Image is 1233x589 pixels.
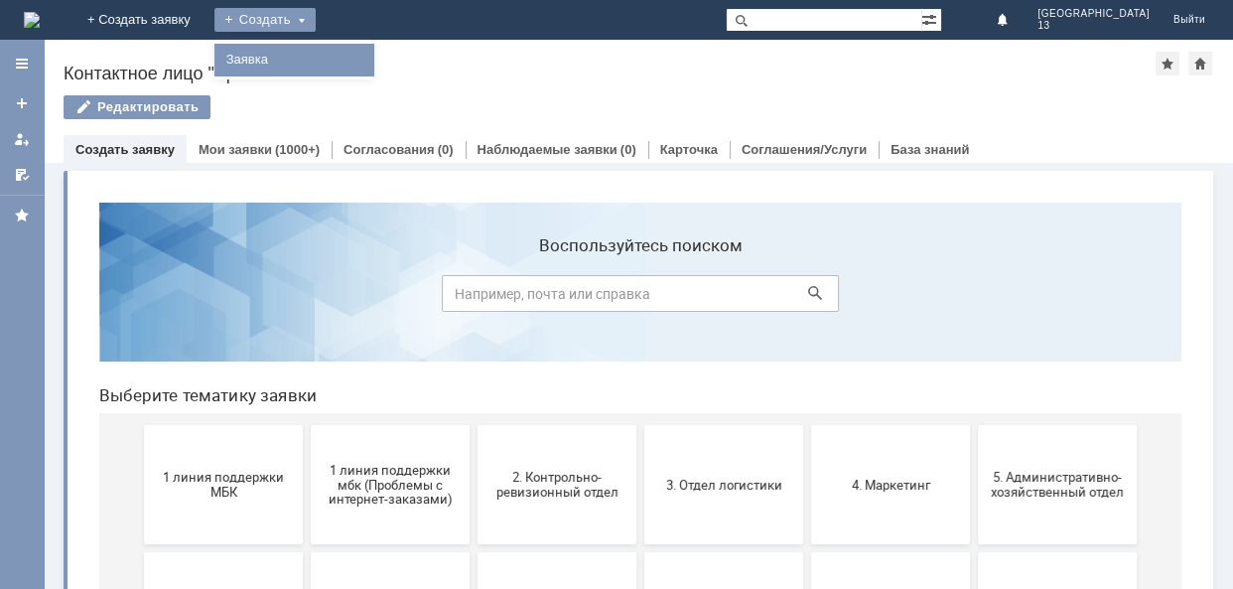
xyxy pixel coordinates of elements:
[921,9,941,28] span: Расширенный поиск
[6,159,38,191] a: Мои согласования
[734,537,881,567] span: Это соглашение не активно!
[24,12,40,28] img: logo
[218,48,369,72] a: Заявка
[900,417,1047,432] span: Отдел ИТ (1С)
[561,238,720,358] button: 3. Отдел логистики
[358,88,755,125] input: Например, почта или справка
[67,417,213,432] span: 6. Закупки
[214,8,316,32] div: Создать
[227,366,386,485] button: 7. Служба безопасности
[660,142,718,157] a: Карточка
[561,366,720,485] button: 9. Отдел-ИТ (Для МБК и Пекарни)
[233,275,380,320] span: 1 линия поддержки мбк (Проблемы с интернет-заказами)
[61,238,219,358] button: 1 линия поддержки МБК
[900,283,1047,313] span: 5. Административно-хозяйственный отдел
[567,544,714,559] span: Франчайзинг
[394,238,553,358] button: 2. Контрольно-ревизионный отдел
[343,142,435,157] a: Согласования
[1037,8,1150,20] span: [GEOGRAPHIC_DATA]
[6,87,38,119] a: Создать заявку
[900,529,1047,574] span: [PERSON_NAME]. Услуги ИТ для МБК (оформляет L1)
[728,238,887,358] button: 4. Маркетинг
[894,238,1053,358] button: 5. Административно-хозяйственный отдел
[67,537,213,567] span: Отдел-ИТ (Битрикс24 и CRM)
[64,64,1156,83] div: Контактное лицо "Брянск 13"
[734,290,881,305] span: 4. Маркетинг
[1188,52,1212,75] div: Сделать домашней страницей
[567,410,714,440] span: 9. Отдел-ИТ (Для МБК и Пекарни)
[400,544,547,559] span: Финансовый отдел
[6,123,38,155] a: Мои заявки
[61,366,219,485] button: 6. Закупки
[227,238,386,358] button: 1 линия поддержки мбк (Проблемы с интернет-заказами)
[478,142,617,157] a: Наблюдаемые заявки
[734,417,881,432] span: Бухгалтерия (для мбк)
[567,290,714,305] span: 3. Отдел логистики
[1037,20,1150,32] span: 13
[75,142,175,157] a: Создать заявку
[67,283,213,313] span: 1 линия поддержки МБК
[199,142,272,157] a: Мои заявки
[894,366,1053,485] button: Отдел ИТ (1С)
[400,283,547,313] span: 2. Контрольно-ревизионный отдел
[728,366,887,485] button: Бухгалтерия (для мбк)
[742,142,867,157] a: Соглашения/Услуги
[16,199,1098,219] header: Выберите тематику заявки
[438,142,454,157] div: (0)
[1156,52,1179,75] div: Добавить в избранное
[275,142,320,157] div: (1000+)
[394,366,553,485] button: 8. Отдел качества
[24,12,40,28] a: Перейти на домашнюю страницу
[233,544,380,559] span: Отдел-ИТ (Офис)
[358,49,755,69] label: Воспользуйтесь поиском
[233,417,380,432] span: 7. Служба безопасности
[620,142,636,157] div: (0)
[400,417,547,432] span: 8. Отдел качества
[890,142,969,157] a: База знаний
